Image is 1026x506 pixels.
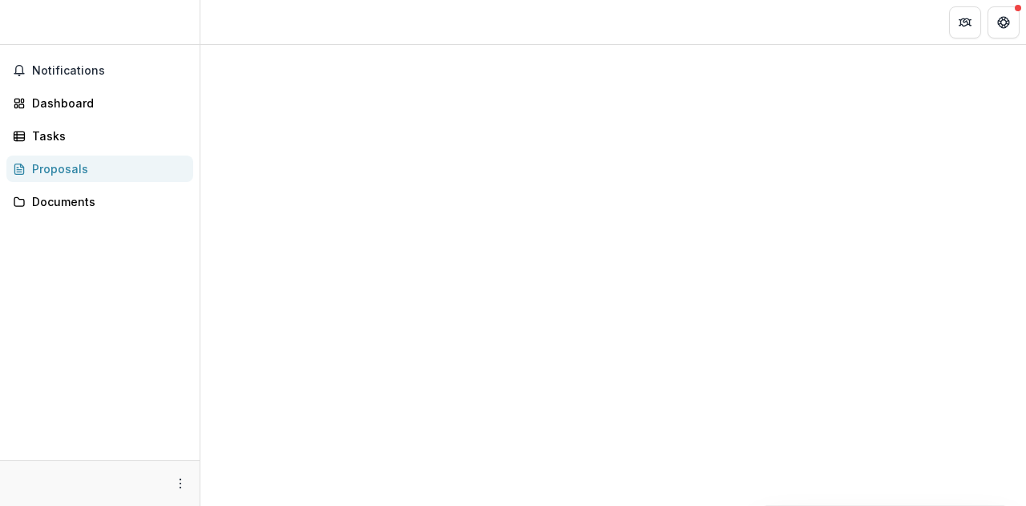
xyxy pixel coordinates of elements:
[171,474,190,493] button: More
[988,6,1020,38] button: Get Help
[6,90,193,116] a: Dashboard
[32,128,180,144] div: Tasks
[6,156,193,182] a: Proposals
[32,95,180,111] div: Dashboard
[6,123,193,149] a: Tasks
[949,6,981,38] button: Partners
[32,160,180,177] div: Proposals
[6,58,193,83] button: Notifications
[32,64,187,78] span: Notifications
[6,188,193,215] a: Documents
[32,193,180,210] div: Documents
